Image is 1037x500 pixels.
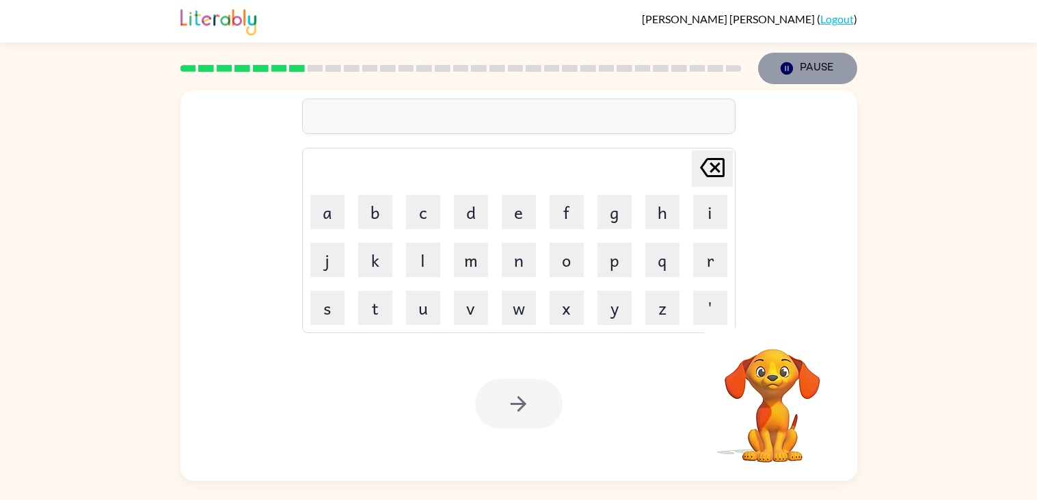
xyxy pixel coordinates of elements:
img: Literably [180,5,256,36]
button: m [454,243,488,277]
button: r [693,243,727,277]
button: o [550,243,584,277]
button: n [502,243,536,277]
button: i [693,195,727,229]
button: s [310,291,345,325]
video: Your browser must support playing .mp4 files to use Literably. Please try using another browser. [704,328,841,464]
span: [PERSON_NAME] [PERSON_NAME] [642,12,817,25]
div: ( ) [642,12,857,25]
button: d [454,195,488,229]
button: z [645,291,679,325]
button: h [645,195,679,229]
button: j [310,243,345,277]
button: l [406,243,440,277]
button: p [597,243,632,277]
button: e [502,195,536,229]
button: k [358,243,392,277]
a: Logout [820,12,854,25]
button: v [454,291,488,325]
button: x [550,291,584,325]
button: b [358,195,392,229]
button: Pause [758,53,857,84]
button: q [645,243,679,277]
button: g [597,195,632,229]
button: t [358,291,392,325]
button: f [550,195,584,229]
button: c [406,195,440,229]
button: y [597,291,632,325]
button: u [406,291,440,325]
button: ' [693,291,727,325]
button: a [310,195,345,229]
button: w [502,291,536,325]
